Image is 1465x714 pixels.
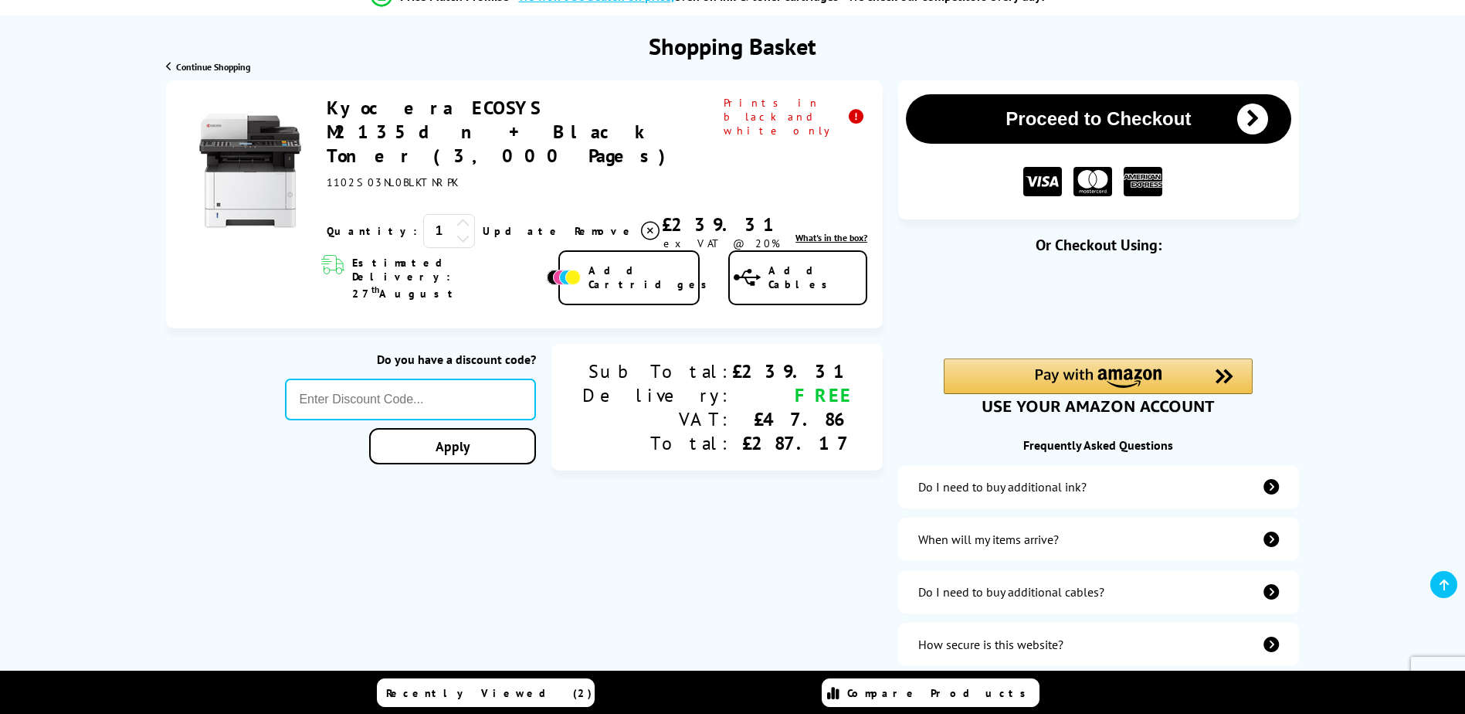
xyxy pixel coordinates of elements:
div: Amazon Pay - Use your Amazon account [944,359,1253,413]
div: FREE [732,383,852,407]
div: When will my items arrive? [918,532,1059,547]
div: Total: [582,431,732,455]
img: MASTER CARD [1073,167,1112,197]
iframe: PayPal [944,280,1253,332]
a: Continue Shopping [166,61,250,73]
span: Prints in black and white only [724,96,868,138]
div: £239.31 [662,212,782,236]
a: lnk_inthebox [795,232,867,243]
a: Compare Products [822,678,1039,707]
span: ex VAT @ 20% [663,236,780,250]
div: Sub Total: [582,359,732,383]
a: additional-ink [898,465,1298,508]
div: Frequently Asked Questions [898,437,1298,453]
button: Proceed to Checkout [906,94,1290,144]
div: £239.31 [732,359,852,383]
a: Delete item from your basket [575,219,662,243]
img: Add Cartridges [547,270,581,285]
span: Add Cartridges [588,263,715,291]
div: Do you have a discount code? [285,352,536,367]
div: Delivery: [582,383,732,407]
div: Or Checkout Using: [898,235,1298,255]
span: Quantity: [327,224,417,238]
div: How secure is this website? [918,637,1063,652]
span: What's in the box? [795,232,867,243]
a: Apply [369,428,536,464]
span: Add Cables [768,263,866,291]
div: Do I need to buy additional cables? [918,584,1104,600]
div: VAT: [582,407,732,431]
sup: th [371,284,379,295]
span: 1102S03NL0BLKTNRPK [327,175,457,189]
a: additional-cables [898,570,1298,614]
img: Kyocera ECOSYS M2135dn + Black Toner (3,000 Pages) [192,114,308,229]
span: Remove [575,224,636,238]
span: Recently Viewed (2) [386,686,592,700]
span: Estimated Delivery: 27 August [352,256,543,301]
span: Continue Shopping [176,61,250,73]
input: Enter Discount Code... [285,379,536,420]
div: Do I need to buy additional ink? [918,479,1087,495]
div: £47.86 [732,407,852,431]
img: VISA [1023,167,1062,197]
a: items-arrive [898,518,1298,561]
img: American Express [1124,167,1162,197]
span: Compare Products [847,686,1034,700]
a: Recently Viewed (2) [377,678,595,707]
a: secure-website [898,623,1298,666]
div: £287.17 [732,431,852,455]
a: Kyocera ECOSYS M2135dn + Black Toner (3,000 Pages) [327,96,676,168]
h1: Shopping Basket [649,31,816,61]
a: Update [483,224,562,238]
